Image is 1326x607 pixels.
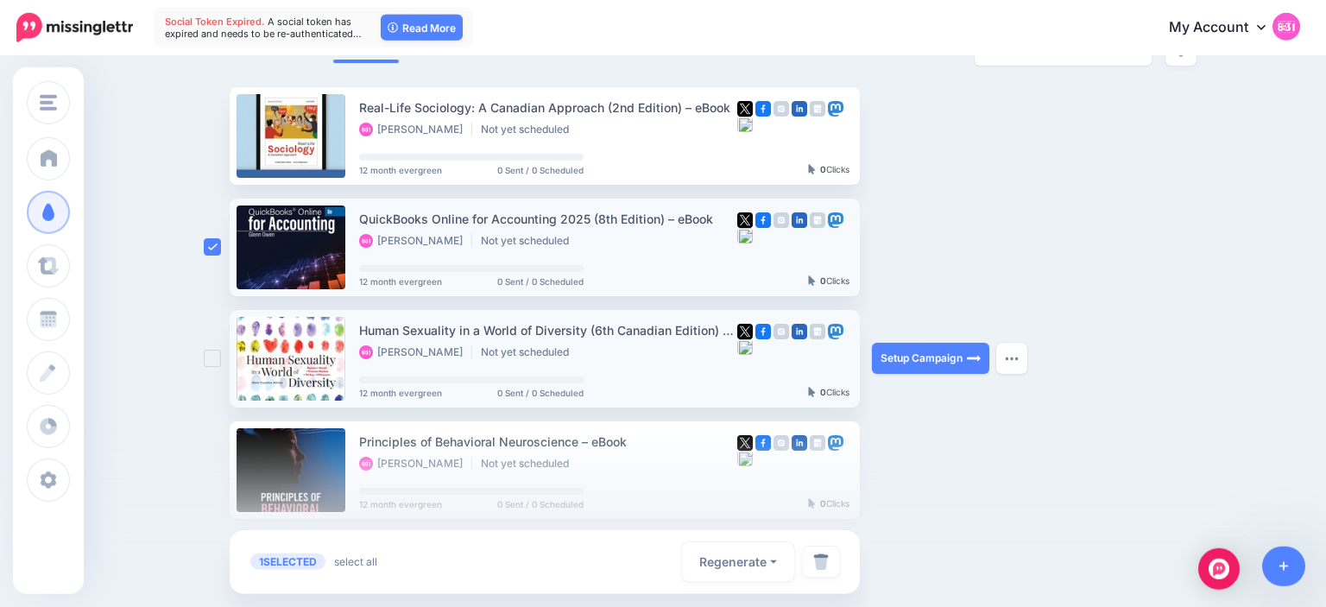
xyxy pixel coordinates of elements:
[792,324,807,339] img: linkedin-square.png
[773,324,789,339] img: instagram-grey-square.png
[481,123,578,136] li: Not yet scheduled
[359,166,442,174] span: 12 month evergreen
[359,209,737,229] div: QuickBooks Online for Accounting 2025 (8th Edition) – eBook
[820,164,826,174] b: 0
[810,324,825,339] img: google_business-grey-square.png
[334,553,377,571] a: select all
[497,389,584,397] span: 0 Sent / 0 Scheduled
[165,16,362,40] span: A social token has expired and needs to be re-authenticated…
[497,166,584,174] span: 0 Sent / 0 Scheduled
[808,275,816,286] img: pointer-grey-darker.png
[259,557,263,568] span: 1
[359,98,737,117] div: Real-Life Sociology: A Canadian Approach (2nd Edition) – eBook
[381,15,463,41] a: Read More
[808,387,816,397] img: pointer-grey-darker.png
[828,101,843,117] img: mastodon-square.png
[820,387,826,397] b: 0
[773,101,789,117] img: instagram-grey-square.png
[773,212,789,228] img: instagram-grey-square.png
[359,345,472,359] li: [PERSON_NAME]
[755,212,771,228] img: facebook-square.png
[813,553,829,571] img: trash.png
[808,165,849,175] div: Clicks
[828,324,843,339] img: mastodon-square.png
[359,389,442,397] span: 12 month evergreen
[359,123,472,136] li: [PERSON_NAME]
[737,101,753,117] img: twitter-square.png
[810,212,825,228] img: google_business-grey-square.png
[497,277,584,286] span: 0 Sent / 0 Scheduled
[808,388,849,398] div: Clicks
[808,164,816,174] img: pointer-grey-darker.png
[359,320,737,340] div: Human Sexuality in a World of Diversity (6th Canadian Edition) – eBook
[737,212,753,228] img: twitter-square.png
[737,324,753,339] img: twitter-square.png
[737,117,753,132] img: bluesky-square.png
[1152,7,1300,49] a: My Account
[359,277,442,286] span: 12 month evergreen
[755,324,771,339] img: facebook-square.png
[481,345,578,359] li: Not yet scheduled
[967,351,981,365] img: arrow-long-right-white.png
[792,101,807,117] img: linkedin-square.png
[737,339,753,355] img: bluesky-square.png
[481,234,578,248] li: Not yet scheduled
[820,275,826,286] b: 0
[828,212,843,228] img: mastodon-square.png
[810,101,825,117] img: google_business-grey-square.png
[359,234,472,248] li: [PERSON_NAME]
[165,16,265,28] span: Social Token Expired.
[682,542,794,582] button: Regenerate
[40,95,57,111] img: menu.png
[16,13,133,42] img: Missinglettr
[792,212,807,228] img: linkedin-square.png
[872,343,989,374] a: Setup Campaign
[737,228,753,243] img: bluesky-square.png
[755,101,771,117] img: facebook-square.png
[1005,356,1019,361] img: dots.png
[808,276,849,287] div: Clicks
[250,554,325,571] span: SELECTED
[1198,548,1240,590] div: Open Intercom Messenger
